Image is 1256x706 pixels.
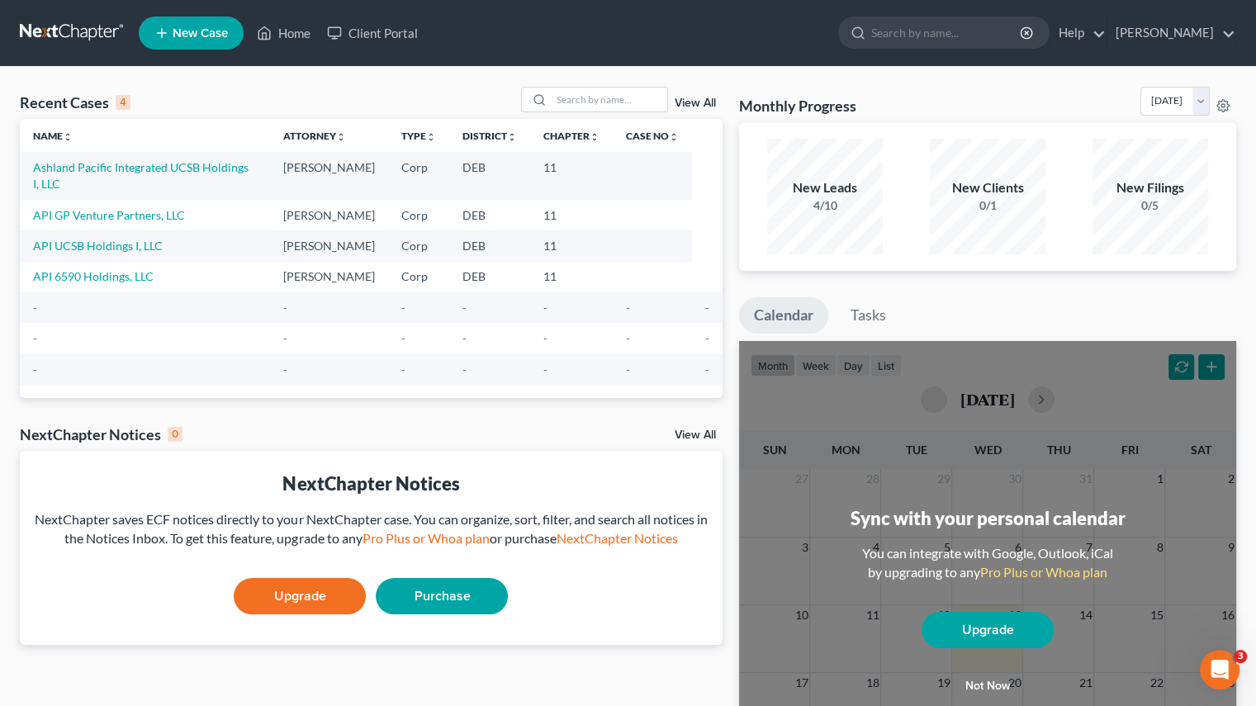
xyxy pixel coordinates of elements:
[270,152,388,199] td: [PERSON_NAME]
[462,331,467,345] span: -
[1050,18,1106,48] a: Help
[270,230,388,261] td: [PERSON_NAME]
[767,197,883,214] div: 4/10
[283,301,287,315] span: -
[705,331,709,345] span: -
[530,230,613,261] td: 11
[462,362,467,377] span: -
[705,301,709,315] span: -
[401,130,436,142] a: Typeunfold_more
[980,564,1107,580] a: Pro Plus or Whoa plan
[462,130,517,142] a: Districtunfold_more
[590,132,600,142] i: unfold_more
[836,297,901,334] a: Tasks
[401,301,405,315] span: -
[388,200,449,230] td: Corp
[336,132,346,142] i: unfold_more
[20,424,182,444] div: NextChapter Notices
[33,471,709,496] div: NextChapter Notices
[530,262,613,292] td: 11
[543,130,600,142] a: Chapterunfold_more
[426,132,436,142] i: unfold_more
[930,197,1045,214] div: 0/1
[626,301,630,315] span: -
[530,200,613,230] td: 11
[283,130,346,142] a: Attorneyunfold_more
[552,88,667,111] input: Search by name...
[173,27,228,40] span: New Case
[675,429,716,441] a: View All
[1107,18,1235,48] a: [PERSON_NAME]
[401,331,405,345] span: -
[234,578,366,614] a: Upgrade
[930,178,1045,197] div: New Clients
[33,510,709,548] div: NextChapter saves ECF notices directly to your NextChapter case. You can organize, sort, filter, ...
[33,160,249,191] a: Ashland Pacific Integrated UCSB Holdings I, LLC
[63,132,73,142] i: unfold_more
[1092,178,1208,197] div: New Filings
[449,230,530,261] td: DEB
[283,362,287,377] span: -
[449,152,530,199] td: DEB
[388,152,449,199] td: Corp
[388,262,449,292] td: Corp
[1200,650,1239,689] iframe: Intercom live chat
[33,301,37,315] span: -
[33,362,37,377] span: -
[449,262,530,292] td: DEB
[33,239,163,253] a: API UCSB Holdings I, LLC
[116,95,130,110] div: 4
[33,269,154,283] a: API 6590 Holdings, LLC
[669,132,679,142] i: unfold_more
[270,262,388,292] td: [PERSON_NAME]
[507,132,517,142] i: unfold_more
[543,301,547,315] span: -
[168,427,182,442] div: 0
[543,331,547,345] span: -
[850,505,1125,531] div: Sync with your personal calendar
[462,301,467,315] span: -
[283,331,287,345] span: -
[376,578,508,614] a: Purchase
[388,230,449,261] td: Corp
[739,297,828,334] a: Calendar
[33,331,37,345] span: -
[767,178,883,197] div: New Leads
[543,362,547,377] span: -
[449,200,530,230] td: DEB
[1092,197,1208,214] div: 0/5
[33,208,185,222] a: API GP Venture Partners, LLC
[705,362,709,377] span: -
[362,530,489,546] a: Pro Plus or Whoa plan
[249,18,319,48] a: Home
[626,331,630,345] span: -
[675,97,716,109] a: View All
[556,530,677,546] a: NextChapter Notices
[270,200,388,230] td: [PERSON_NAME]
[626,130,679,142] a: Case Nounfold_more
[33,130,73,142] a: Nameunfold_more
[626,362,630,377] span: -
[401,362,405,377] span: -
[1234,650,1247,663] span: 3
[530,152,613,199] td: 11
[856,544,1120,582] div: You can integrate with Google, Outlook, iCal by upgrading to any
[739,96,856,116] h3: Monthly Progress
[871,17,1022,48] input: Search by name...
[20,92,130,112] div: Recent Cases
[319,18,426,48] a: Client Portal
[922,612,1054,648] a: Upgrade
[922,670,1054,703] button: Not now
